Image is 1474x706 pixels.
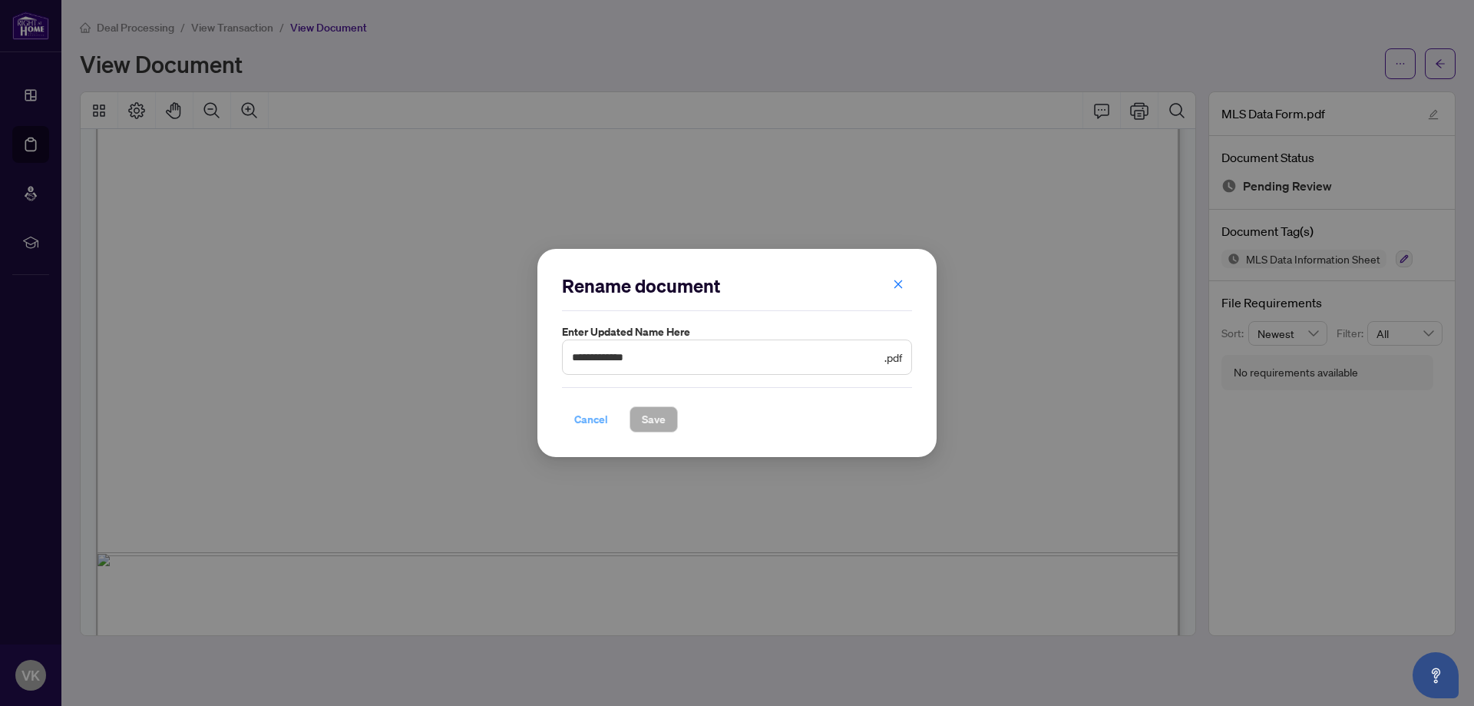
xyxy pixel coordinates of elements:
span: .pdf [884,349,902,366]
label: Enter updated name here [562,323,912,340]
span: Cancel [574,407,608,432]
span: close [893,279,904,290]
button: Cancel [562,406,620,433]
h2: Rename document [562,273,912,298]
button: Open asap [1413,652,1459,698]
button: Save [630,406,678,433]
